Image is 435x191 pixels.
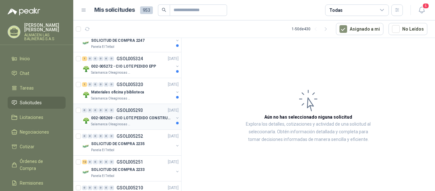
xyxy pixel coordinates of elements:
[82,143,90,150] img: Company Logo
[117,56,143,61] p: GSOL005324
[94,5,135,15] h1: Mis solicitudes
[91,38,145,44] p: SOLICITUD DE COMPRA 2247
[422,3,429,9] span: 5
[88,160,92,164] div: 0
[93,82,98,87] div: 0
[8,53,66,65] a: Inicio
[8,141,66,153] a: Cotizar
[91,89,144,95] p: Materiales oficina y biblioteca
[91,167,145,173] p: SOLICITUD DE COMPRA 2233
[20,129,49,136] span: Negociaciones
[82,65,90,73] img: Company Logo
[82,117,90,124] img: Company Logo
[88,56,92,61] div: 0
[109,186,114,190] div: 0
[109,160,114,164] div: 0
[91,70,131,75] p: Salamanca Oleaginosas SAS
[88,186,92,190] div: 0
[168,159,179,165] p: [DATE]
[93,186,98,190] div: 0
[104,160,109,164] div: 0
[20,99,42,106] span: Solicitudes
[88,134,92,138] div: 0
[168,107,179,114] p: [DATE]
[98,82,103,87] div: 0
[93,56,98,61] div: 0
[336,23,383,35] button: Asignado a mi
[117,108,143,113] p: GSOL005293
[91,141,145,147] p: SOLICITUD DE COMPRA 2235
[416,4,427,16] button: 5
[292,24,331,34] div: 1 - 50 de 430
[104,134,109,138] div: 0
[88,82,92,87] div: 0
[109,82,114,87] div: 0
[168,133,179,139] p: [DATE]
[91,96,131,101] p: Salamanca Oleaginosas SAS
[20,55,30,62] span: Inicio
[91,115,170,121] p: 002-005269 - CIO LOTE PEDIDO CONSTRUCCION
[104,82,109,87] div: 0
[20,114,43,121] span: Licitaciones
[8,97,66,109] a: Solicitudes
[20,70,29,77] span: Chat
[82,186,87,190] div: 0
[162,8,166,12] span: search
[98,160,103,164] div: 0
[117,82,143,87] p: GSOL005320
[91,148,114,153] p: Panela El Trébol
[93,134,98,138] div: 0
[104,108,109,113] div: 0
[24,33,66,41] p: ALMACEN LAS BALINERAS S.A.S
[389,23,427,35] button: No Leídos
[104,56,109,61] div: 0
[109,108,114,113] div: 0
[82,107,180,127] a: 0 0 0 0 0 0 GSOL005293[DATE] Company Logo002-005269 - CIO LOTE PEDIDO CONSTRUCCIONSalamanca Oleag...
[20,180,43,187] span: Remisiones
[104,186,109,190] div: 0
[329,7,343,14] div: Todas
[98,56,103,61] div: 0
[20,143,34,150] span: Cotizar
[168,82,179,88] p: [DATE]
[168,56,179,62] p: [DATE]
[168,185,179,191] p: [DATE]
[91,173,114,179] p: Panela El Trébol
[117,160,143,164] p: GSOL005251
[98,134,103,138] div: 0
[140,6,153,14] span: 953
[20,158,60,172] span: Órdenes de Compra
[8,177,66,189] a: Remisiones
[264,114,352,121] h3: Aún no has seleccionado niguna solicitud
[109,56,114,61] div: 0
[82,29,180,49] a: 30 0 0 0 0 0 GSOL005331[DATE] Company LogoSOLICITUD DE COMPRA 2247Panela El Trébol
[82,39,90,47] img: Company Logo
[82,168,90,176] img: Company Logo
[82,108,87,113] div: 0
[8,8,40,15] img: Logo peakr
[98,186,103,190] div: 0
[88,108,92,113] div: 0
[91,122,131,127] p: Salamanca Oleaginosas SAS
[8,111,66,123] a: Licitaciones
[91,63,156,70] p: 002-005272 - CIO LOTE PEDIDO EPP
[8,155,66,174] a: Órdenes de Compra
[8,126,66,138] a: Negociaciones
[82,160,87,164] div: 12
[20,84,34,92] span: Tareas
[109,134,114,138] div: 0
[82,82,87,87] div: 1
[82,55,180,75] a: 1 0 0 0 0 0 GSOL005324[DATE] Company Logo002-005272 - CIO LOTE PEDIDO EPPSalamanca Oleaginosas SAS
[82,134,87,138] div: 0
[82,81,180,101] a: 1 0 0 0 0 0 GSOL005320[DATE] Company LogoMateriales oficina y bibliotecaSalamanca Oleaginosas SAS
[98,108,103,113] div: 0
[8,67,66,79] a: Chat
[245,121,371,143] p: Explora los detalles, cotizaciones y actividad de una solicitud al seleccionarla. Obtén informaci...
[93,160,98,164] div: 0
[82,56,87,61] div: 1
[82,132,180,153] a: 0 0 0 0 0 0 GSOL005252[DATE] Company LogoSOLICITUD DE COMPRA 2235Panela El Trébol
[24,23,66,32] p: [PERSON_NAME] [PERSON_NAME]
[82,91,90,99] img: Company Logo
[8,82,66,94] a: Tareas
[117,186,143,190] p: GSOL005210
